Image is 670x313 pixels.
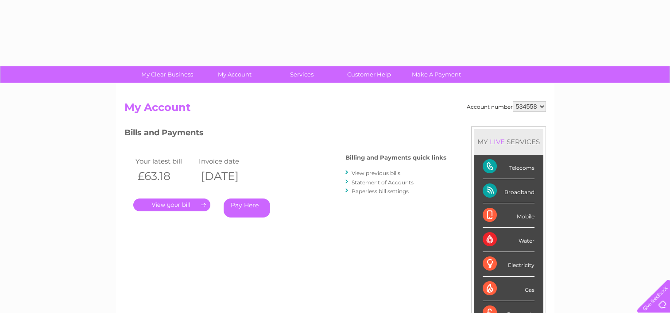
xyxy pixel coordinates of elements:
[483,155,534,179] div: Telecoms
[400,66,473,83] a: Make A Payment
[488,137,507,146] div: LIVE
[474,129,543,154] div: MY SERVICES
[352,179,414,186] a: Statement of Accounts
[265,66,338,83] a: Services
[483,277,534,301] div: Gas
[133,167,197,185] th: £63.18
[197,167,260,185] th: [DATE]
[333,66,406,83] a: Customer Help
[345,154,446,161] h4: Billing and Payments quick links
[124,101,546,118] h2: My Account
[133,198,210,211] a: .
[124,126,446,142] h3: Bills and Payments
[467,101,546,112] div: Account number
[133,155,197,167] td: Your latest bill
[197,155,260,167] td: Invoice date
[352,170,400,176] a: View previous bills
[483,179,534,203] div: Broadband
[198,66,271,83] a: My Account
[352,188,409,195] a: Paperless bill settings
[483,203,534,228] div: Mobile
[131,66,204,83] a: My Clear Business
[224,198,270,218] a: Pay Here
[483,228,534,252] div: Water
[483,252,534,276] div: Electricity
